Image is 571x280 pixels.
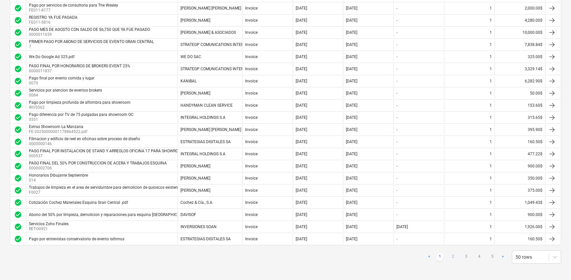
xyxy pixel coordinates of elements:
div: Invoice was approved [14,174,22,182]
div: ESTRATEGIAS DIGITALES SA [180,140,231,144]
div: Invoice [245,140,258,144]
a: Next page [499,253,507,261]
a: Page 4 [475,253,483,261]
div: Invoice [245,152,258,156]
div: Invoice was approved [14,162,22,170]
div: 4,280.00$ [495,15,545,26]
div: 1 [490,152,492,156]
div: [DATE] [296,200,307,205]
div: Honorarios Dibujante Septiembre [29,173,88,178]
div: 1 [490,200,492,205]
div: [DATE] [296,103,307,108]
div: 50.00$ [495,88,545,98]
span: check_circle [14,4,22,12]
span: check_circle [14,29,22,36]
div: Invoice [245,200,258,205]
div: 1 [490,18,492,23]
div: HANDYMAN CLEAN SERVICE [180,103,233,108]
span: check_circle [14,126,22,134]
div: - [396,30,397,35]
div: - [396,140,397,144]
div: INTEGRAL HOLDINGS S.A [180,152,225,156]
div: PAGO MES DE AGOSTO CON SALDO DE $6,750 QUE YA FUE PAGADO [29,27,150,32]
div: [DATE] [346,212,357,217]
div: [PERSON_NAME] & ASOCIADOS [180,30,236,35]
div: Invoice [245,54,258,59]
div: 1 [490,115,492,120]
div: - [396,200,397,205]
span: check_circle [14,53,22,61]
div: PAGO FINAL DEL 50% POR CONSTRUCCION DE ACERA Y TRABAJOS ESQUINA [29,161,167,165]
span: check_circle [14,138,22,146]
div: Invoice [245,164,258,168]
div: Invoice was approved [14,235,22,243]
div: 1 [490,140,492,144]
div: - [396,91,397,96]
p: 0000011837 [29,68,132,74]
div: Servicios Zoho Finales [29,222,69,226]
p: RET-00921 [29,226,70,232]
div: Invoice was approved [14,77,22,85]
div: 1 [490,164,492,168]
div: Invoice [245,67,258,71]
div: [DATE] [296,6,307,11]
div: Invoice was approved [14,126,22,134]
p: 7 [29,44,155,50]
div: 395.90$ [495,124,545,135]
div: Invoice was approved [14,211,22,219]
div: Invoice [245,127,258,132]
div: Invoice [245,18,258,23]
div: [DATE] [296,164,307,168]
div: - [396,164,397,168]
span: check_circle [14,211,22,219]
div: [DATE] [296,18,307,23]
div: [DATE] [296,30,307,35]
div: [PERSON_NAME] [180,91,210,96]
div: Invoice [245,42,258,47]
span: check_circle [14,16,22,24]
span: check_circle [14,65,22,73]
div: [PERSON_NAME] [180,176,210,181]
span: check_circle [14,186,22,194]
span: check_circle [14,223,22,231]
div: 1 [490,91,492,96]
p: 0000011659 [29,32,151,37]
div: 477.22$ [495,149,545,159]
div: 7,838.84$ [495,39,545,50]
div: Invoice was approved [14,138,22,146]
div: [DATE] [346,127,357,132]
div: Invoice [245,91,258,96]
div: - [396,212,397,217]
div: [PERSON_NAME] [180,164,210,168]
div: STRATEGP COMUNICATIONS INTERNATIONAL CORP [180,42,273,47]
div: 1 [490,79,492,83]
div: Abono del 50% por limpieza, demolicion y reparaciones para esquina [GEOGRAPHIC_DATA] [29,212,190,217]
span: check_circle [14,101,22,109]
div: 160.50$ [495,137,545,147]
div: - [396,237,397,241]
div: 1 [490,225,492,229]
div: [PERSON_NAME] [PERSON_NAME] [180,6,241,11]
p: 000537 [29,153,185,159]
div: Invoice was approved [14,101,22,109]
div: 1 [490,54,492,59]
div: We Do Google Ad 325.pdf [29,54,74,59]
div: 1 [490,188,492,193]
div: Pago final por evento comida y lugar [29,76,95,80]
div: [PERSON_NAME] [PERSON_NAME] [180,127,241,132]
span: check_circle [14,114,22,121]
div: Invoice was approved [14,53,22,61]
div: [DATE] [396,225,408,229]
div: - [396,152,397,156]
div: 1 [490,42,492,47]
div: 1 [490,127,492,132]
div: [DATE] [346,18,357,23]
div: Invoice [245,225,258,229]
div: [DATE] [346,200,357,205]
div: Pago diferencia por TV de 75 pulgadas para showroom GC [29,112,134,117]
span: check_circle [14,174,22,182]
div: Servicios por atencion de eventos brokers [29,88,102,93]
div: 1,926.00$ [495,222,545,232]
div: [DATE] [346,188,357,193]
div: Invoice was approved [14,186,22,194]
